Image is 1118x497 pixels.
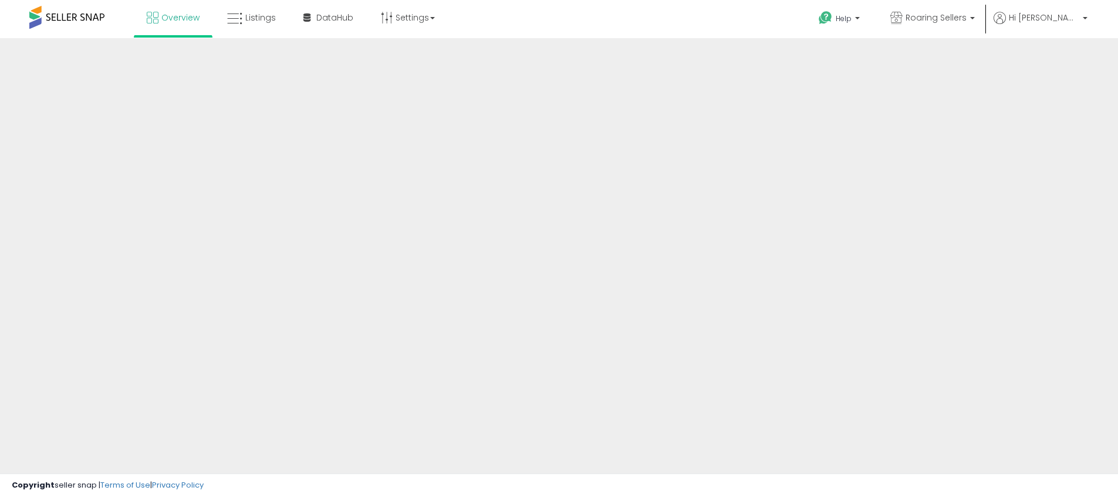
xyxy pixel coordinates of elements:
[906,12,967,23] span: Roaring Sellers
[316,12,353,23] span: DataHub
[12,480,204,491] div: seller snap | |
[818,11,833,25] i: Get Help
[1009,12,1079,23] span: Hi [PERSON_NAME]
[161,12,200,23] span: Overview
[836,13,852,23] span: Help
[245,12,276,23] span: Listings
[12,479,55,491] strong: Copyright
[100,479,150,491] a: Terms of Use
[152,479,204,491] a: Privacy Policy
[994,12,1087,38] a: Hi [PERSON_NAME]
[809,2,872,38] a: Help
